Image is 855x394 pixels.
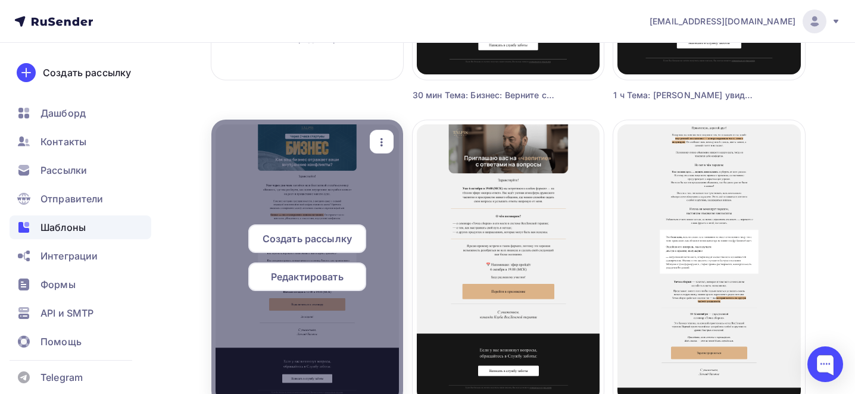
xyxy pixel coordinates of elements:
a: Рассылки [10,158,151,182]
span: Отправители [40,192,104,206]
a: [EMAIL_ADDRESS][DOMAIN_NAME] [650,10,841,33]
div: 1 ч Тема: [PERSON_NAME] увидеть, как ваши настройки влияют на успех? Через час начинаем «Бизнес»! [613,89,757,101]
div: 30 мин Тема: Бизнес: Верните себе свободу и управляйте реальностью, а не иллюзиями. Старт через 3... [413,89,556,101]
a: Контакты [10,130,151,154]
a: Формы [10,273,151,296]
a: Отправители [10,187,151,211]
span: Рассылки [40,163,87,177]
a: Шаблоны [10,215,151,239]
span: Шаблоны [40,220,86,234]
span: API и SMTP [40,306,93,320]
a: Дашборд [10,101,151,125]
span: Интеграции [40,249,98,263]
span: Дашборд [40,106,86,120]
div: Создать рассылку [43,65,131,80]
span: Telegram [40,370,83,384]
span: Помощь [40,334,82,349]
span: Редактировать [271,270,344,284]
span: [EMAIL_ADDRESS][DOMAIN_NAME] [650,15,795,27]
span: Контакты [40,135,86,149]
span: Формы [40,277,76,292]
span: Создать рассылку [263,232,352,246]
